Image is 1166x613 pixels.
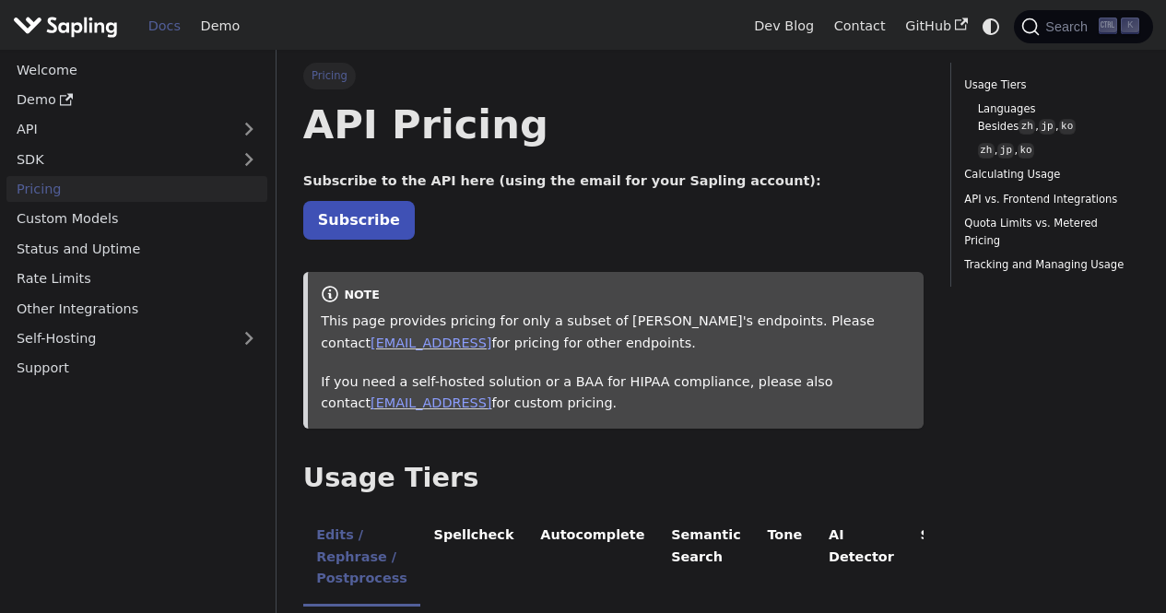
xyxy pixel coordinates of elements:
[6,116,230,143] a: API
[1040,19,1099,34] span: Search
[6,325,267,352] a: Self-Hosting
[527,512,658,607] li: Autocomplete
[13,13,124,40] a: Sapling.ai
[13,13,118,40] img: Sapling.ai
[303,462,924,495] h2: Usage Tiers
[978,142,1126,159] a: zh,jp,ko
[303,63,924,88] nav: Breadcrumbs
[303,63,356,88] span: Pricing
[964,256,1133,274] a: Tracking and Managing Usage
[191,12,250,41] a: Demo
[321,371,911,416] p: If you need a self-hosted solution or a BAA for HIPAA compliance, please also contact for custom ...
[1039,119,1055,135] code: jp
[978,143,995,159] code: zh
[371,336,491,350] a: [EMAIL_ADDRESS]
[6,295,267,322] a: Other Integrations
[978,100,1126,136] a: Languages Besideszh,jp,ko
[1019,119,1035,135] code: zh
[1014,10,1152,43] button: Search (Ctrl+K)
[1059,119,1076,135] code: ko
[138,12,191,41] a: Docs
[6,265,267,292] a: Rate Limits
[420,512,527,607] li: Spellcheck
[6,56,267,83] a: Welcome
[303,173,821,188] strong: Subscribe to the API here (using the email for your Sapling account):
[321,285,911,307] div: note
[6,176,267,203] a: Pricing
[230,146,267,172] button: Expand sidebar category 'SDK'
[6,146,230,172] a: SDK
[964,215,1133,250] a: Quota Limits vs. Metered Pricing
[964,191,1133,208] a: API vs. Frontend Integrations
[1121,18,1139,34] kbd: K
[964,166,1133,183] a: Calculating Usage
[303,100,924,149] h1: API Pricing
[6,206,267,232] a: Custom Models
[6,87,267,113] a: Demo
[964,77,1133,94] a: Usage Tiers
[895,12,977,41] a: GitHub
[824,12,896,41] a: Contact
[754,512,816,607] li: Tone
[303,512,420,607] li: Edits / Rephrase / Postprocess
[6,355,267,382] a: Support
[371,395,491,410] a: [EMAIL_ADDRESS]
[321,311,911,355] p: This page provides pricing for only a subset of [PERSON_NAME]'s endpoints. Please contact for pri...
[997,143,1014,159] code: jp
[6,235,267,262] a: Status and Uptime
[744,12,823,41] a: Dev Blog
[658,512,754,607] li: Semantic Search
[303,201,415,239] a: Subscribe
[816,512,908,607] li: AI Detector
[978,13,1005,40] button: Switch between dark and light mode (currently system mode)
[1018,143,1034,159] code: ko
[230,116,267,143] button: Expand sidebar category 'API'
[907,512,964,607] li: SDK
